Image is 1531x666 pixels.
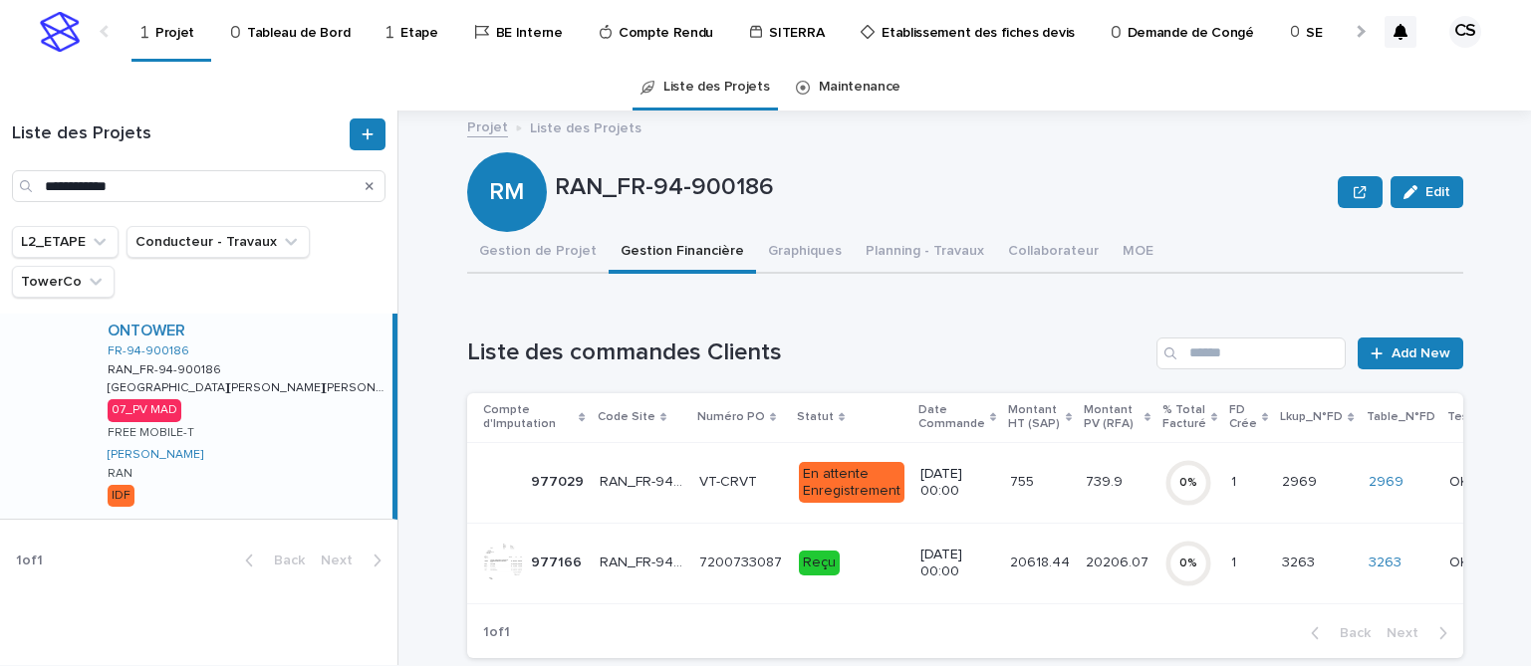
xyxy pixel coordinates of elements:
div: Reçu [799,551,840,575]
img: stacker-logo-s-only.png [40,12,80,52]
p: Test_budget [1447,406,1521,428]
p: [GEOGRAPHIC_DATA][PERSON_NAME][PERSON_NAME] [108,377,388,395]
p: Montant HT (SAP) [1008,399,1061,436]
a: 3263 [1369,555,1402,571]
div: 07_PV MAD [108,399,181,421]
p: 20206.07 [1086,551,1152,571]
p: Liste des Projets [530,115,641,137]
button: MOE [1111,232,1165,274]
button: TowerCo [12,266,115,298]
p: Table_N°FD [1367,406,1435,428]
button: Gestion Financière [609,232,756,274]
span: Back [1328,626,1371,640]
p: RAN_FR-94-900186 [555,173,1331,202]
p: 3263 [1282,551,1319,571]
p: FD Crée [1229,399,1257,436]
p: 1 [1231,470,1240,491]
a: Projet [467,114,508,137]
p: RAN_FR-94-900186 [108,359,225,377]
a: 2969 [1369,474,1403,491]
button: L2_ETAPE [12,226,119,258]
p: Statut [797,406,834,428]
button: Back [1295,624,1379,642]
span: Edit [1425,185,1450,199]
p: [DATE] 00:00 [920,466,994,500]
div: RM [467,98,547,206]
input: Search [1156,337,1346,369]
span: Add New [1392,346,1450,360]
p: % Total Facturé [1162,399,1206,436]
p: OK [1449,470,1472,491]
p: 1 [1231,551,1240,571]
span: Next [1387,626,1430,640]
a: Maintenance [819,64,901,111]
button: Gestion de Projet [467,232,609,274]
button: Collaborateur [996,232,1111,274]
p: RAN_FR-94-900186 [600,551,687,571]
p: 1 of 1 [467,608,526,657]
div: 0 % [1164,556,1212,570]
p: Montant PV (RFA) [1084,399,1140,436]
button: Edit [1391,176,1463,208]
button: Graphiques [756,232,854,274]
button: Next [313,552,397,569]
div: CS [1449,16,1481,48]
span: Next [321,554,365,567]
p: 20618.44 [1010,551,1074,571]
h1: Liste des commandes Clients [467,338,1149,367]
p: 739.9 [1086,470,1127,491]
button: Conducteur - Travaux [127,226,310,258]
a: Liste des Projets [663,64,770,111]
input: Search [12,170,385,202]
button: Planning - Travaux [854,232,996,274]
p: Lkup_N°FD [1280,406,1343,428]
span: Back [262,554,305,567]
p: RAN_FR-94-900186 [600,470,687,491]
p: Date Commande [918,399,985,436]
p: 755 [1010,470,1038,491]
a: Add New [1358,337,1462,369]
p: VT-CRVT [699,470,761,491]
button: Next [1379,624,1463,642]
div: 0 % [1164,476,1212,490]
p: 977029 [531,470,588,491]
p: 2969 [1282,470,1321,491]
button: Back [229,552,313,569]
div: En attente Enregistrement [799,462,904,504]
a: FR-94-900186 [108,344,189,358]
a: ONTOWER [108,322,185,340]
a: [PERSON_NAME] [108,448,203,462]
p: RAN [108,467,132,481]
p: Compte d'Imputation [483,399,575,436]
h1: Liste des Projets [12,123,346,145]
p: 7200733087 [699,551,786,571]
p: Code Site [598,406,655,428]
p: OK [1449,551,1472,571]
p: Numéro PO [697,406,765,428]
p: FREE MOBILE-T [108,426,194,440]
p: 977166 [531,551,586,571]
p: [DATE] 00:00 [920,547,994,580]
div: IDF [108,485,134,507]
